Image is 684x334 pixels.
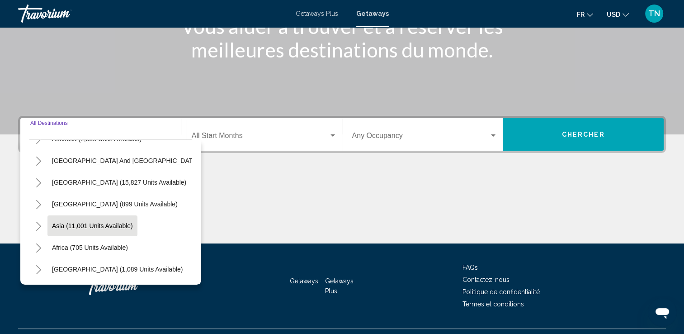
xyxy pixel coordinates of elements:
[52,222,133,229] span: Asia (11,001 units available)
[356,10,389,17] a: Getaways
[52,157,258,164] span: [GEOGRAPHIC_DATA] and [GEOGRAPHIC_DATA] (248 units available)
[462,288,540,296] a: Politique de confidentialité
[296,10,338,17] a: Getaways Plus
[52,266,183,273] span: [GEOGRAPHIC_DATA] (1,089 units available)
[503,118,664,151] button: Chercher
[642,4,666,23] button: User Menu
[47,237,132,258] button: Africa (705 units available)
[29,217,47,235] button: Toggle Asia (11,001 units available)
[648,298,677,327] iframe: Bouton de lancement de la fenêtre de messagerie
[462,301,524,308] a: Termes et conditions
[52,200,178,208] span: [GEOGRAPHIC_DATA] (899 units available)
[325,277,354,295] a: Getaways Plus
[562,131,605,138] span: Chercher
[20,118,664,151] div: Search widget
[607,11,620,18] span: USD
[47,259,187,280] button: [GEOGRAPHIC_DATA] (1,089 units available)
[607,8,629,21] button: Change currency
[577,11,585,18] span: fr
[52,244,128,251] span: Africa (705 units available)
[29,152,47,170] button: Toggle South Pacific and Oceania (248 units available)
[29,260,47,278] button: Toggle Middle East (1,089 units available)
[462,264,478,271] a: FAQs
[290,277,318,285] a: Getaways
[29,195,47,213] button: Toggle Central America (899 units available)
[29,173,47,191] button: Toggle South America (15,827 units available)
[47,194,182,215] button: [GEOGRAPHIC_DATA] (899 units available)
[18,5,287,23] a: Travorium
[47,215,137,236] button: Asia (11,001 units available)
[173,14,512,62] h1: Vous aider à trouver et à réserver les meilleures destinations du monde.
[577,8,593,21] button: Change language
[86,272,176,300] a: Travorium
[462,276,509,283] a: Contactez-nous
[648,9,660,18] span: TN
[47,172,191,193] button: [GEOGRAPHIC_DATA] (15,827 units available)
[47,150,262,171] button: [GEOGRAPHIC_DATA] and [GEOGRAPHIC_DATA] (248 units available)
[29,239,47,257] button: Toggle Africa (705 units available)
[52,179,186,186] span: [GEOGRAPHIC_DATA] (15,827 units available)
